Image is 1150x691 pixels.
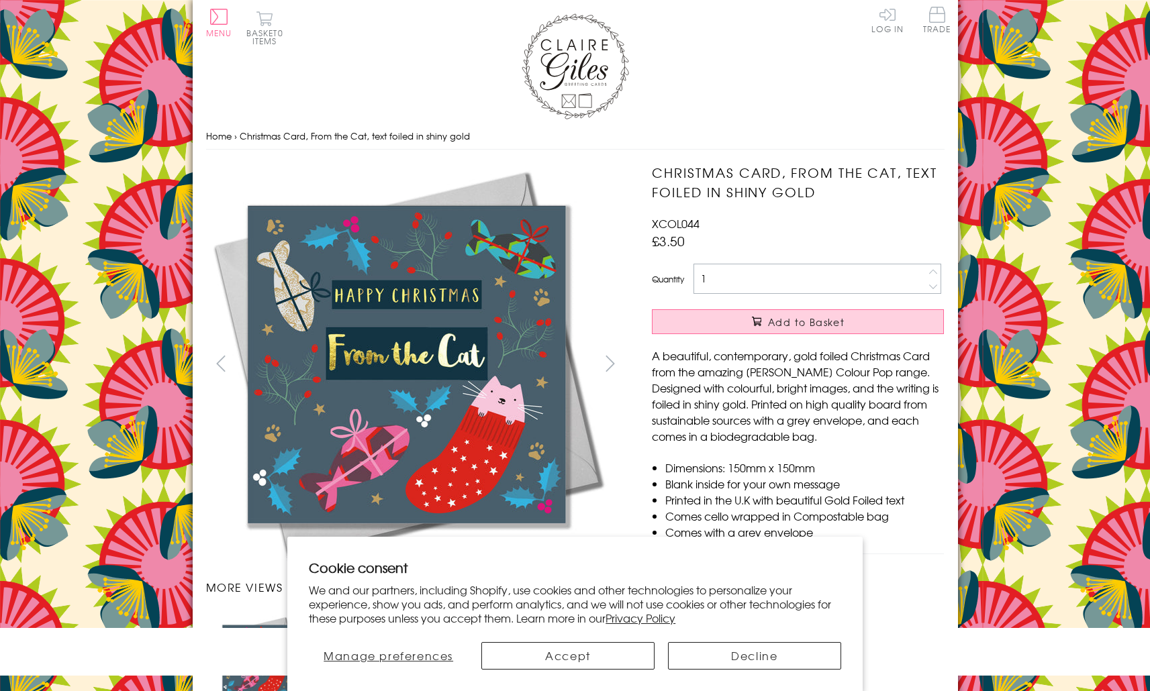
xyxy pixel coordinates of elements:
[665,524,944,540] li: Comes with a grey envelope
[206,579,626,595] h3: More views
[768,315,845,329] span: Add to Basket
[923,7,951,36] a: Trade
[665,460,944,476] li: Dimensions: 150mm x 150mm
[652,309,944,334] button: Add to Basket
[246,11,283,45] button: Basket0 items
[652,273,684,285] label: Quantity
[234,129,237,142] span: ›
[205,163,608,566] img: Christmas Card, From the Cat, text foiled in shiny gold
[206,123,945,150] nav: breadcrumbs
[206,9,232,37] button: Menu
[324,647,453,663] span: Manage preferences
[206,348,236,378] button: prev
[481,642,655,670] button: Accept
[240,129,470,142] span: Christmas Card, From the Cat, text foiled in shiny gold
[665,508,944,524] li: Comes cello wrapped in Compostable bag
[606,610,675,626] a: Privacy Policy
[206,129,232,142] a: Home
[206,27,232,39] span: Menu
[652,348,944,444] p: A beautiful, contemporary, gold foiled Christmas Card from the amazing [PERSON_NAME] Colour Pop r...
[665,492,944,508] li: Printed in the U.K with beautiful Gold Foiled text
[652,163,944,202] h1: Christmas Card, From the Cat, text foiled in shiny gold
[652,231,685,250] span: £3.50
[595,348,625,378] button: next
[522,13,629,119] img: Claire Giles Greetings Cards
[252,27,283,47] span: 0 items
[668,642,841,670] button: Decline
[309,642,468,670] button: Manage preferences
[625,163,1028,566] img: Christmas Card, From the Cat, text foiled in shiny gold
[309,558,841,577] h2: Cookie consent
[923,7,951,33] span: Trade
[652,215,700,231] span: XCOL044
[871,7,904,33] a: Log In
[665,476,944,492] li: Blank inside for your own message
[309,583,841,625] p: We and our partners, including Shopify, use cookies and other technologies to personalize your ex...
